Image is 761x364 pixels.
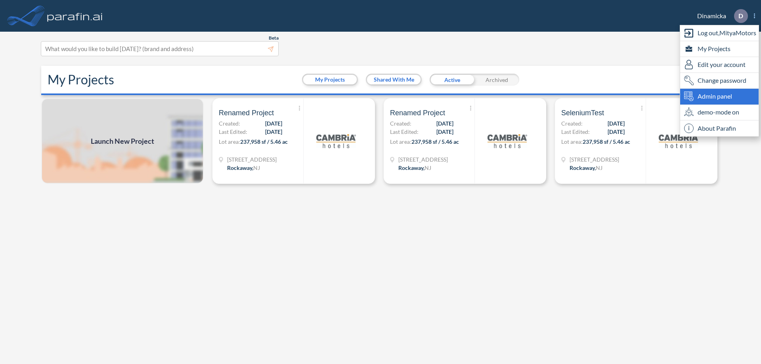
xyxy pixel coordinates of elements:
[698,124,736,133] span: About Parafin
[698,76,746,85] span: Change password
[698,91,732,101] span: Admin panel
[240,138,288,145] span: 237,958 sf / 5.46 ac
[303,75,357,84] button: My Projects
[265,119,282,128] span: [DATE]
[596,164,602,171] span: NJ
[698,107,739,117] span: demo-mode on
[398,155,448,164] span: 321 Mt Hope Ave
[680,25,759,41] div: Log out
[265,128,282,136] span: [DATE]
[561,128,590,136] span: Last Edited:
[390,119,411,128] span: Created:
[316,121,356,161] img: logo
[474,74,519,86] div: Archived
[738,12,743,19] p: D
[48,72,114,87] h2: My Projects
[561,138,583,145] span: Lot area:
[430,74,474,86] div: Active
[570,164,596,171] span: Rockaway ,
[570,155,619,164] span: 321 Mt Hope Ave
[570,164,602,172] div: Rockaway, NJ
[390,128,419,136] span: Last Edited:
[227,164,253,171] span: Rockaway ,
[269,35,279,41] span: Beta
[561,108,604,118] span: SeleniumTest
[398,164,424,171] span: Rockaway ,
[227,164,260,172] div: Rockaway, NJ
[680,57,759,73] div: Edit user
[608,119,625,128] span: [DATE]
[253,164,260,171] span: NJ
[219,128,247,136] span: Last Edited:
[411,138,459,145] span: 237,958 sf / 5.46 ac
[680,73,759,89] div: Change password
[684,124,694,133] span: i
[698,28,756,38] span: Log out, MityaMotors
[436,119,453,128] span: [DATE]
[608,128,625,136] span: [DATE]
[659,121,698,161] img: logo
[680,105,759,120] div: demo-mode on
[46,8,104,24] img: logo
[219,119,240,128] span: Created:
[698,60,746,69] span: Edit your account
[685,9,755,23] div: Dinamicka
[41,98,204,184] img: add
[390,138,411,145] span: Lot area:
[398,164,431,172] div: Rockaway, NJ
[424,164,431,171] span: NJ
[390,108,445,118] span: Renamed Project
[561,119,583,128] span: Created:
[91,136,154,147] span: Launch New Project
[41,98,204,184] a: Launch New Project
[680,89,759,105] div: Admin panel
[219,108,274,118] span: Renamed Project
[227,155,277,164] span: 321 Mt Hope Ave
[583,138,630,145] span: 237,958 sf / 5.46 ac
[698,44,730,53] span: My Projects
[367,75,421,84] button: Shared With Me
[488,121,527,161] img: logo
[680,120,759,136] div: About Parafin
[680,41,759,57] div: My Projects
[219,138,240,145] span: Lot area:
[436,128,453,136] span: [DATE]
